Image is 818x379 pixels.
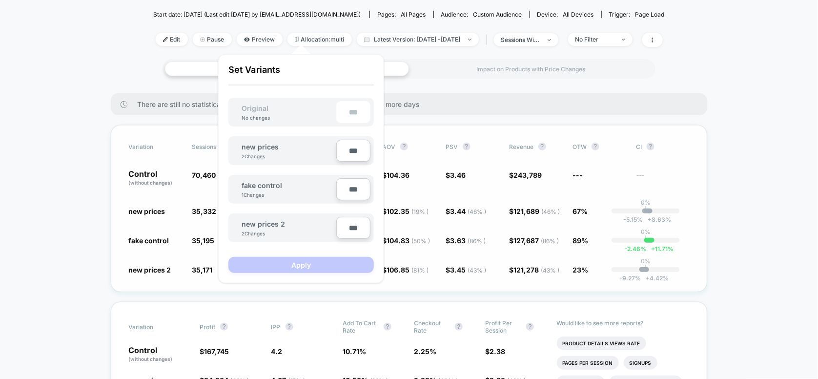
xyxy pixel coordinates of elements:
li: Signups [624,356,657,370]
span: 2.38 [490,347,505,356]
span: new prices [242,143,279,151]
li: Product Details Views Rate [557,337,646,350]
span: 127,687 [513,236,559,245]
span: 35,171 [192,266,212,274]
span: $ [509,236,559,245]
p: 0% [641,257,651,265]
span: ( 43 % ) [468,267,486,274]
span: ( 46 % ) [541,208,560,215]
button: ? [286,323,293,331]
div: No Filter [575,36,614,43]
span: ( 19 % ) [411,208,429,215]
img: end [622,39,625,41]
span: 67% [573,207,588,215]
span: 167,745 [204,347,229,356]
span: OTW [573,143,626,150]
button: ? [647,143,654,150]
p: 0% [641,199,651,206]
span: $ [446,266,486,274]
span: $ [485,347,505,356]
span: (without changes) [128,356,172,362]
span: Variation [128,319,182,334]
span: Device: [530,11,601,18]
span: 8.63 % [643,216,671,223]
span: fake control [128,236,169,245]
span: Revenue [509,143,533,150]
div: 2 Changes [242,153,271,159]
span: 3.44 [450,207,486,215]
div: No changes [232,115,280,121]
span: $ [509,266,559,274]
span: ( 86 % ) [541,237,559,245]
span: Checkout Rate [414,319,450,334]
span: | [484,33,494,47]
img: end [200,37,205,42]
span: 3.45 [450,266,486,274]
p: Control [128,170,182,187]
p: | [645,235,647,243]
span: Page Load [635,11,665,18]
img: end [548,39,551,41]
span: 121,689 [513,207,560,215]
div: Impact on All Visitors [165,62,409,76]
span: $ [382,266,429,274]
span: $ [382,171,409,179]
span: Variation [128,143,182,150]
span: ( 81 % ) [411,267,429,274]
button: ? [526,323,534,331]
button: ? [384,323,391,331]
span: --- [573,171,583,179]
p: Control [128,346,190,363]
span: 35,195 [192,236,214,245]
span: 35,332 [192,207,216,215]
span: There are still no statistically significant results. We recommend waiting a few more days [137,100,688,108]
span: Profit Per Session [485,319,521,334]
span: -5.15 % [623,216,643,223]
span: IPP [271,323,281,331]
span: new prices 2 [242,220,285,228]
span: $ [509,207,560,215]
span: Custom Audience [473,11,522,18]
li: Pages Per Session [557,356,619,370]
p: Set Variants [228,64,374,85]
span: new prices [128,207,165,215]
button: ? [463,143,470,150]
span: + [646,274,650,282]
div: Trigger: [609,11,665,18]
span: 89% [573,236,588,245]
div: sessions with impression [501,36,540,43]
span: + [652,245,655,253]
span: -9.27 % [620,274,641,282]
span: 4.42 % [641,274,669,282]
span: PSV [446,143,458,150]
span: -2.46 % [625,245,647,253]
p: Would like to see more reports? [557,319,690,327]
span: $ [200,347,229,356]
span: ( 50 % ) [411,237,430,245]
span: 121,278 [513,266,559,274]
span: Latest Version: [DATE] - [DATE] [357,33,479,46]
span: 2.25 % [414,347,436,356]
span: + [648,216,652,223]
span: 106.85 [387,266,429,274]
span: 70,460 [192,171,216,179]
img: rebalance [295,37,299,42]
span: fake control [242,181,282,189]
span: 104.83 [387,236,430,245]
span: 243,789 [513,171,542,179]
span: --- [636,172,690,187]
div: 1 Changes [242,192,271,198]
img: calendar [364,37,369,42]
button: ? [592,143,599,150]
span: 104.36 [387,171,409,179]
span: Allocation: multi [287,33,352,46]
button: ? [538,143,546,150]
span: 11.71 % [647,245,674,253]
img: edit [163,37,168,42]
span: Add To Cart Rate [343,319,379,334]
span: $ [382,236,430,245]
div: Audience: [441,11,522,18]
span: CI [636,143,690,150]
p: | [645,206,647,213]
div: Impact on Products with Price Changes [409,62,653,76]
